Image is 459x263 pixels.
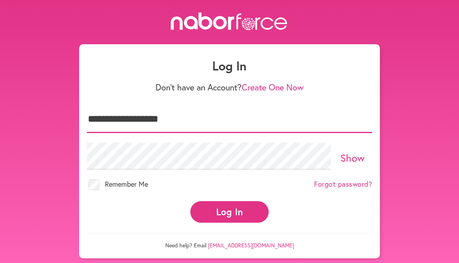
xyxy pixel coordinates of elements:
a: Forgot password? [314,180,372,189]
a: [EMAIL_ADDRESS][DOMAIN_NAME] [208,241,294,249]
p: Don't have an Account? [87,82,372,92]
span: Remember Me [105,179,148,189]
h1: Log In [87,58,372,73]
a: Show [340,151,365,164]
p: Need help? Email [87,233,372,249]
button: Log In [190,201,269,223]
a: Create One Now [242,81,304,93]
